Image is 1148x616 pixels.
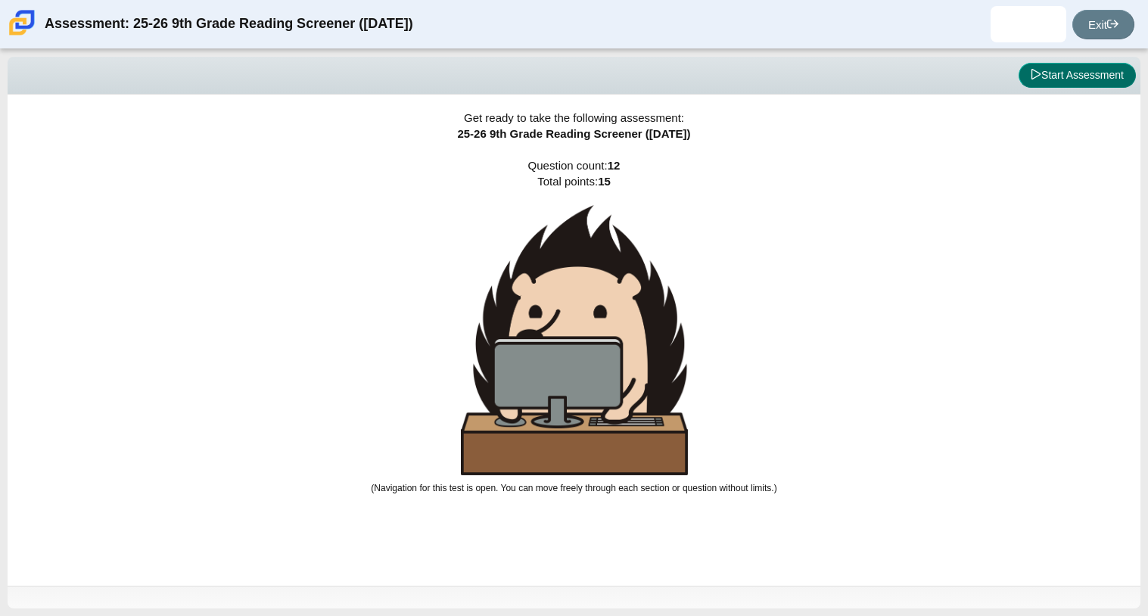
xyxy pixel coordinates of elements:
button: Start Assessment [1019,63,1136,89]
img: giovanni.hernandez.Rm4b3f [1016,12,1041,36]
div: Assessment: 25-26 9th Grade Reading Screener ([DATE]) [45,6,413,42]
a: Exit [1072,10,1134,39]
a: Carmen School of Science & Technology [6,28,38,41]
b: 15 [598,175,611,188]
span: 25-26 9th Grade Reading Screener ([DATE]) [457,127,690,140]
img: hedgehog-behind-computer-large.png [461,205,688,475]
small: (Navigation for this test is open. You can move freely through each section or question without l... [371,483,776,493]
b: 12 [608,159,621,172]
span: Question count: Total points: [371,159,776,493]
span: Get ready to take the following assessment: [464,111,684,124]
img: Carmen School of Science & Technology [6,7,38,39]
